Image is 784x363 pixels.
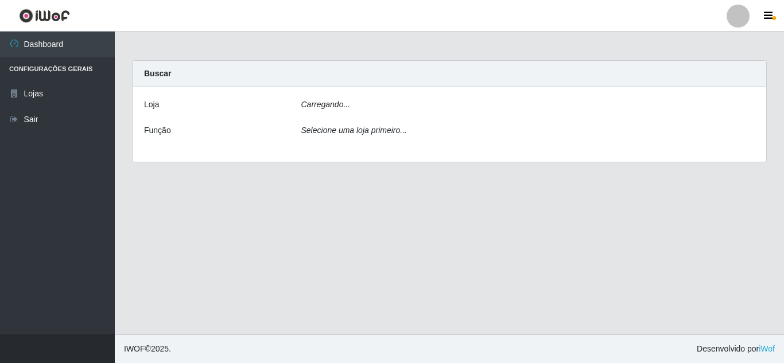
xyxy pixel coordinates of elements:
[124,343,171,355] span: © 2025 .
[144,69,171,78] strong: Buscar
[301,126,407,135] i: Selecione uma loja primeiro...
[759,344,775,353] a: iWof
[301,100,351,109] i: Carregando...
[697,343,775,355] span: Desenvolvido por
[19,9,70,23] img: CoreUI Logo
[144,124,171,136] label: Função
[124,344,145,353] span: IWOF
[144,99,159,111] label: Loja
